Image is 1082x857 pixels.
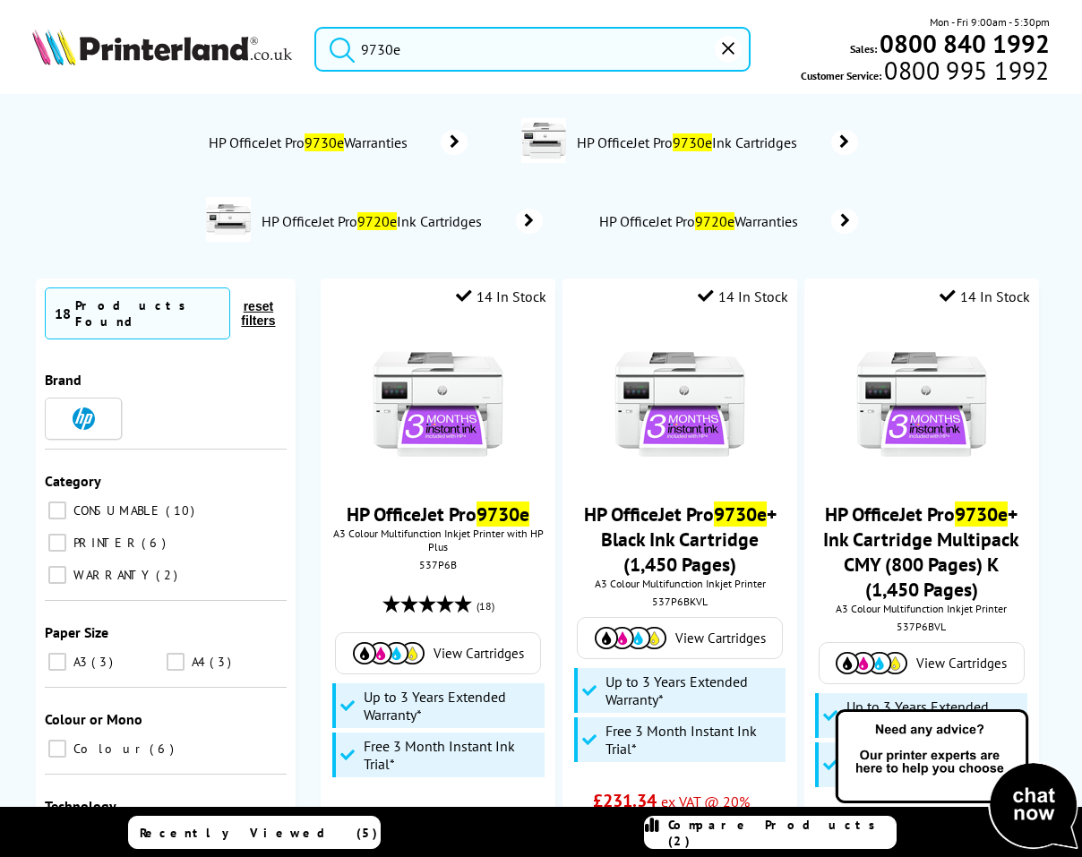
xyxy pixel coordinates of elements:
[877,35,1050,52] a: 0800 840 1992
[714,501,767,527] mark: 9730e
[698,287,788,305] div: 14 In Stock
[613,337,747,471] img: hp-officejet-pro-9730e-front-new-small.jpg
[166,502,199,518] span: 10
[575,118,858,167] a: HP OfficeJet Pro9730eInk Cartridges
[140,825,378,841] span: Recently Viewed (5)
[69,567,154,583] span: WARRANTY
[73,407,95,430] img: HP
[881,62,1049,79] span: 0800 995 1992
[32,29,291,69] a: Printerland Logo
[364,688,540,724] span: Up to 3 Years Extended Warranty*
[91,654,117,670] span: 3
[48,534,66,552] input: PRINTER 6
[818,620,1026,633] div: 537P6BVL
[55,304,71,322] span: 18
[477,501,529,527] mark: 9730e
[48,740,66,758] input: Colour 6
[357,212,397,230] mark: 9720e
[695,212,734,230] mark: 9720e
[930,13,1050,30] span: Mon - Fri 9:00am - 5:30pm
[45,371,82,389] span: Brand
[801,62,1049,84] span: Customer Service:
[668,817,896,849] span: Compare Products (2)
[334,558,542,571] div: 537P6B
[673,133,712,151] mark: 9730e
[829,652,1015,674] a: View Cartridges
[456,287,546,305] div: 14 In Stock
[916,655,1007,672] span: View Cartridges
[45,623,108,641] span: Paper Size
[854,337,989,471] img: hp-officejet-pro-9730e-front-new-small.jpg
[69,535,140,551] span: PRINTER
[571,577,788,590] span: A3 Colour Multifunction Inkjet Printer
[230,298,287,329] button: reset filters
[187,654,208,670] span: A4
[836,652,907,674] img: Cartridges
[48,566,66,584] input: WARRANTY 2
[210,654,236,670] span: 3
[813,602,1030,615] span: A3 Colour Multifunction Inkjet Printer
[587,627,773,649] a: View Cartridges
[314,27,751,72] input: Search prod
[955,501,1008,527] mark: 9730e
[823,501,1019,602] a: HP OfficeJet Pro9730e+ Ink Cartridge Multipack CMY (800 Pages) K (1,450 Pages)
[521,118,566,163] img: 537P6B%E2%80%8B-deptimage.jpg
[846,698,1023,733] span: Up to 3 Years Extended Warranty*
[605,722,782,758] span: Free 3 Month Instant Ink Trial*
[69,741,148,757] span: Colour
[156,567,182,583] span: 2
[167,653,185,671] input: A4 3
[605,673,782,708] span: Up to 3 Years Extended Warranty*
[260,212,489,230] span: HP OfficeJet Pro Ink Cartridges
[364,737,540,773] span: Free 3 Month Instant Ink Trial*
[850,40,877,57] span: Sales:
[351,804,415,827] span: £206.58
[45,797,116,815] span: Technology
[831,707,1082,853] img: Open Live Chat window
[142,535,170,551] span: 6
[305,133,344,151] mark: 9730e
[150,741,178,757] span: 6
[330,527,546,553] span: A3 Colour Multifunction Inkjet Printer with HP Plus
[675,630,766,647] span: View Cartridges
[434,645,524,662] span: View Cartridges
[69,502,164,518] span: CONSUMABLE
[48,653,66,671] input: A3 3
[593,789,657,812] span: £231.34
[260,197,543,245] a: HP OfficeJet Pro9720eInk Cartridges
[371,337,505,471] img: hp-officejet-pro-9730e-front-new-small.jpg
[595,627,666,649] img: Cartridges
[32,29,291,65] img: Printerland Logo
[45,710,142,728] span: Colour or Mono
[597,212,804,230] span: HP OfficeJet Pro Warranties
[128,816,381,849] a: Recently Viewed (5)
[353,642,425,664] img: Cartridges
[940,287,1030,305] div: 14 In Stock
[661,793,750,810] span: ex VAT @ 20%
[75,297,220,330] div: Products Found
[345,642,531,664] a: View Cartridges
[206,133,414,151] span: HP OfficeJet Pro Warranties
[880,27,1050,60] b: 0800 840 1992
[597,209,858,234] a: HP OfficeJet Pro9720eWarranties
[575,133,804,151] span: HP OfficeJet Pro Ink Cartridges
[644,816,897,849] a: Compare Products (2)
[576,595,784,608] div: 537P6BKVL
[206,130,468,155] a: HP OfficeJet Pro9730eWarranties
[69,654,90,670] span: A3
[477,589,494,623] span: (18)
[206,197,251,242] img: 53N95B-deptimage.jpg
[347,501,529,527] a: HP OfficeJet Pro9730e
[45,472,101,490] span: Category
[584,501,777,577] a: HP OfficeJet Pro9730e+ Black Ink Cartridge (1,450 Pages)
[48,501,66,519] input: CONSUMABLE 10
